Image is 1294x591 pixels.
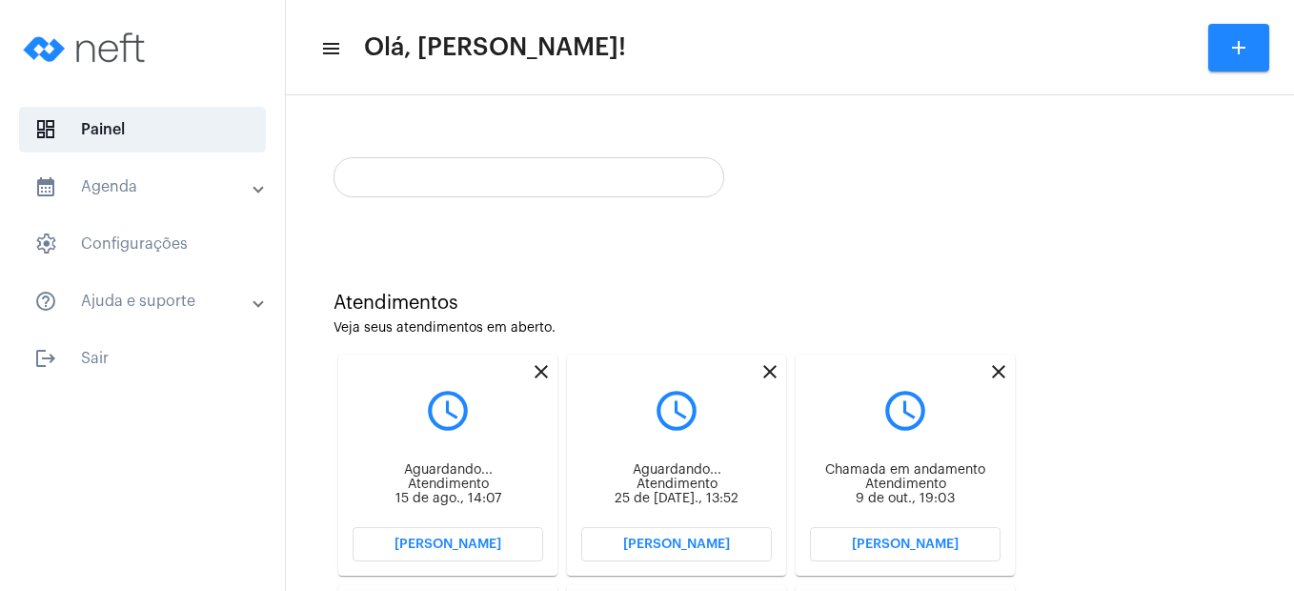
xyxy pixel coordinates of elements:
[334,293,1246,314] div: Atendimentos
[758,360,781,383] mat-icon: close
[34,175,254,198] mat-panel-title: Agenda
[810,478,1001,492] div: Atendimento
[852,538,959,551] span: [PERSON_NAME]
[34,290,254,313] mat-panel-title: Ajuda e suporte
[810,463,1001,478] div: Chamada em andamento
[353,478,543,492] div: Atendimento
[353,463,543,478] div: Aguardando...
[34,347,57,370] mat-icon: sidenav icon
[34,118,57,141] span: sidenav icon
[34,175,57,198] mat-icon: sidenav icon
[34,233,57,255] span: sidenav icon
[581,463,772,478] div: Aguardando...
[334,321,1246,336] div: Veja seus atendimentos em aberto.
[19,221,266,267] span: Configurações
[581,492,772,506] div: 25 de [DATE]., 13:52
[581,387,772,435] mat-icon: query_builder
[353,387,543,435] mat-icon: query_builder
[353,527,543,561] button: [PERSON_NAME]
[623,538,730,551] span: [PERSON_NAME]
[19,107,266,153] span: Painel
[11,164,285,210] mat-expansion-panel-header: sidenav iconAgenda
[810,527,1001,561] button: [PERSON_NAME]
[353,492,543,506] div: 15 de ago., 14:07
[364,32,626,63] span: Olá, [PERSON_NAME]!
[581,527,772,561] button: [PERSON_NAME]
[987,360,1010,383] mat-icon: close
[581,478,772,492] div: Atendimento
[394,538,501,551] span: [PERSON_NAME]
[1227,36,1250,59] mat-icon: add
[11,278,285,324] mat-expansion-panel-header: sidenav iconAjuda e suporte
[810,492,1001,506] div: 9 de out., 19:03
[19,336,266,381] span: Sair
[530,360,553,383] mat-icon: close
[810,387,1001,435] mat-icon: query_builder
[15,10,158,86] img: logo-neft-novo-2.png
[34,290,57,313] mat-icon: sidenav icon
[320,37,339,60] mat-icon: sidenav icon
